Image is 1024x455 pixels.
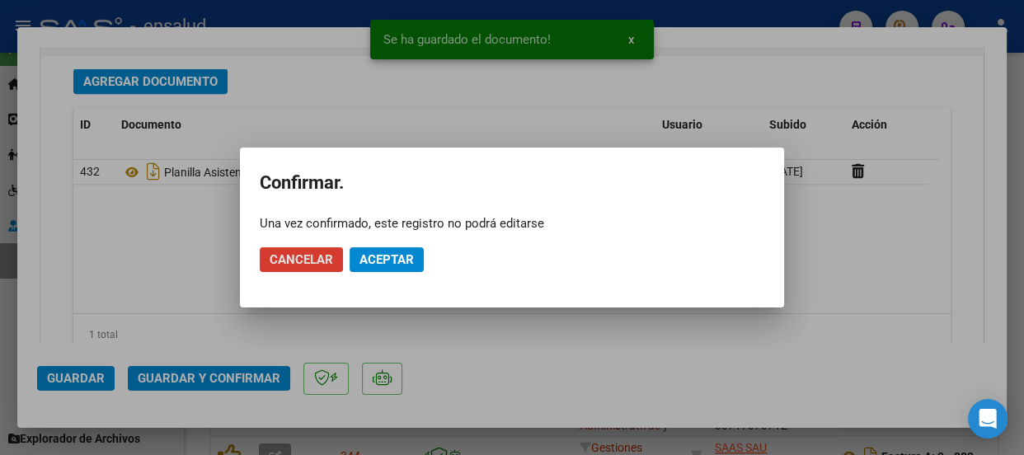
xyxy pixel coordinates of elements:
[260,215,764,232] div: Una vez confirmado, este registro no podrá editarse
[270,252,333,267] span: Cancelar
[260,247,343,272] button: Cancelar
[359,252,414,267] span: Aceptar
[260,167,764,199] h2: Confirmar.
[350,247,424,272] button: Aceptar
[968,399,1008,439] div: Open Intercom Messenger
